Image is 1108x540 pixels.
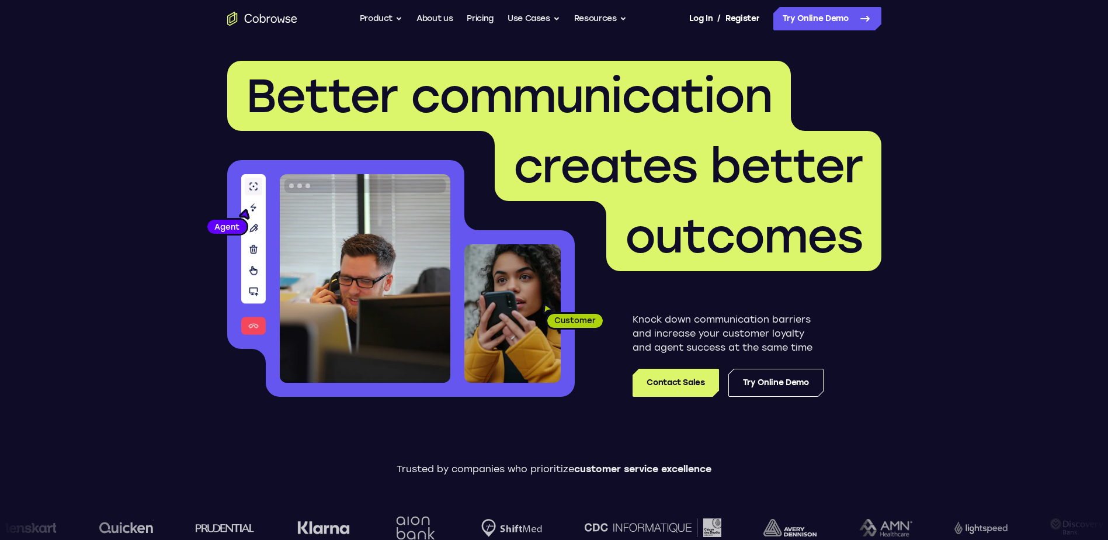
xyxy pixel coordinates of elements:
[633,369,718,397] a: Contact Sales
[291,521,344,535] img: Klarna
[416,7,453,30] a: About us
[758,519,811,536] img: avery-dennison
[949,521,1002,534] img: Lightspeed
[508,7,560,30] button: Use Cases
[574,463,711,475] span: customer service excellence
[725,7,759,30] a: Register
[689,7,713,30] a: Log In
[467,7,494,30] a: Pricing
[464,244,561,383] img: A customer holding their phone
[476,519,537,537] img: Shiftmed
[574,7,627,30] button: Resources
[360,7,403,30] button: Product
[513,138,863,194] span: creates better
[280,174,450,383] img: A customer support agent talking on the phone
[246,68,772,124] span: Better communication
[853,519,906,537] img: AMN Healthcare
[728,369,824,397] a: Try Online Demo
[773,7,881,30] a: Try Online Demo
[579,518,715,536] img: CDC Informatique
[625,208,863,264] span: outcomes
[633,313,824,355] p: Knock down communication barriers and increase your customer loyalty and agent success at the sam...
[190,523,249,532] img: prudential
[717,12,721,26] span: /
[227,12,297,26] a: Go to the home page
